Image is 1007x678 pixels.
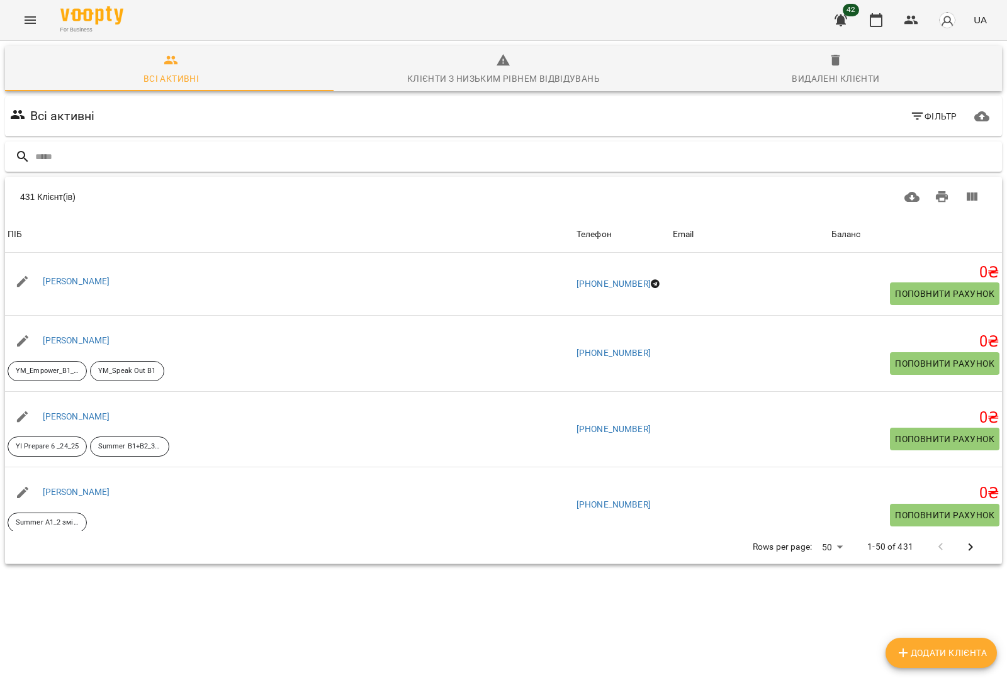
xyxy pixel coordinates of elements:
button: Поповнити рахунок [890,352,999,375]
div: Баланс [831,227,861,242]
span: Email [673,227,826,242]
span: Додати клієнта [896,645,987,660]
button: Додати клієнта [886,638,997,668]
button: Поповнити рахунок [890,282,999,305]
a: [PERSON_NAME] [43,411,110,421]
span: ПІБ [8,227,571,242]
button: Вигляд колонок [957,182,987,212]
div: 50 [817,538,847,557]
div: Всі активні [143,71,199,86]
div: YM_Empower_B1_evening [8,361,87,381]
span: 42 [843,4,859,16]
a: [PERSON_NAME] [43,487,110,497]
div: Table Toolbar [5,177,1002,217]
img: avatar_s.png [938,11,956,29]
div: ПІБ [8,227,22,242]
button: Друк [927,182,957,212]
p: YM_Empower_B1_evening [16,366,79,377]
button: Поповнити рахунок [890,504,999,526]
div: YI Prepare 6 _24_25 [8,436,87,457]
span: Поповнити рахунок [895,508,994,523]
div: 431 Клієнт(ів) [20,191,487,203]
span: Телефон [577,227,668,242]
div: Видалені клієнти [792,71,879,86]
p: 1-50 of 431 [867,541,913,553]
p: Summer A1_2 зміна_25 [16,518,79,528]
div: Sort [831,227,861,242]
span: Баланс [831,227,999,242]
div: Клієнти з низьким рівнем відвідувань [407,71,600,86]
a: [PHONE_NUMBER] [577,279,651,289]
button: UA [969,8,992,31]
button: Next Page [955,532,986,562]
div: Summer A1_2 зміна_25 [8,513,87,533]
a: [PHONE_NUMBER] [577,348,651,358]
button: Поповнити рахунок [890,428,999,450]
img: Voopty Logo [60,6,123,25]
button: Фільтр [905,105,962,128]
span: UA [974,13,987,26]
div: Sort [577,227,612,242]
h5: 0 ₴ [831,332,999,352]
button: Завантажити CSV [897,182,927,212]
a: [PERSON_NAME] [43,276,110,286]
h5: 0 ₴ [831,263,999,282]
p: YM_Speak Out B1 [98,366,156,377]
button: Menu [15,5,45,35]
a: [PERSON_NAME] [43,335,110,345]
div: Summer B1+B2_3 зміна_25 [90,436,169,457]
h5: 0 ₴ [831,408,999,428]
span: Поповнити рахунок [895,356,994,371]
div: YM_Speak Out B1 [90,361,164,381]
span: Поповнити рахунок [895,431,994,447]
div: Sort [673,227,694,242]
a: [PHONE_NUMBER] [577,424,651,434]
a: [PHONE_NUMBER] [577,499,651,509]
p: Summer B1+B2_3 зміна_25 [98,442,161,452]
span: For Business [60,26,123,34]
p: YI Prepare 6 _24_25 [16,442,79,452]
p: Rows per page: [753,541,812,553]
h6: Всі активні [30,106,95,126]
div: Sort [8,227,22,242]
div: Телефон [577,227,612,242]
span: Фільтр [910,109,957,124]
span: Поповнити рахунок [895,286,994,301]
h5: 0 ₴ [831,484,999,503]
div: Email [673,227,694,242]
